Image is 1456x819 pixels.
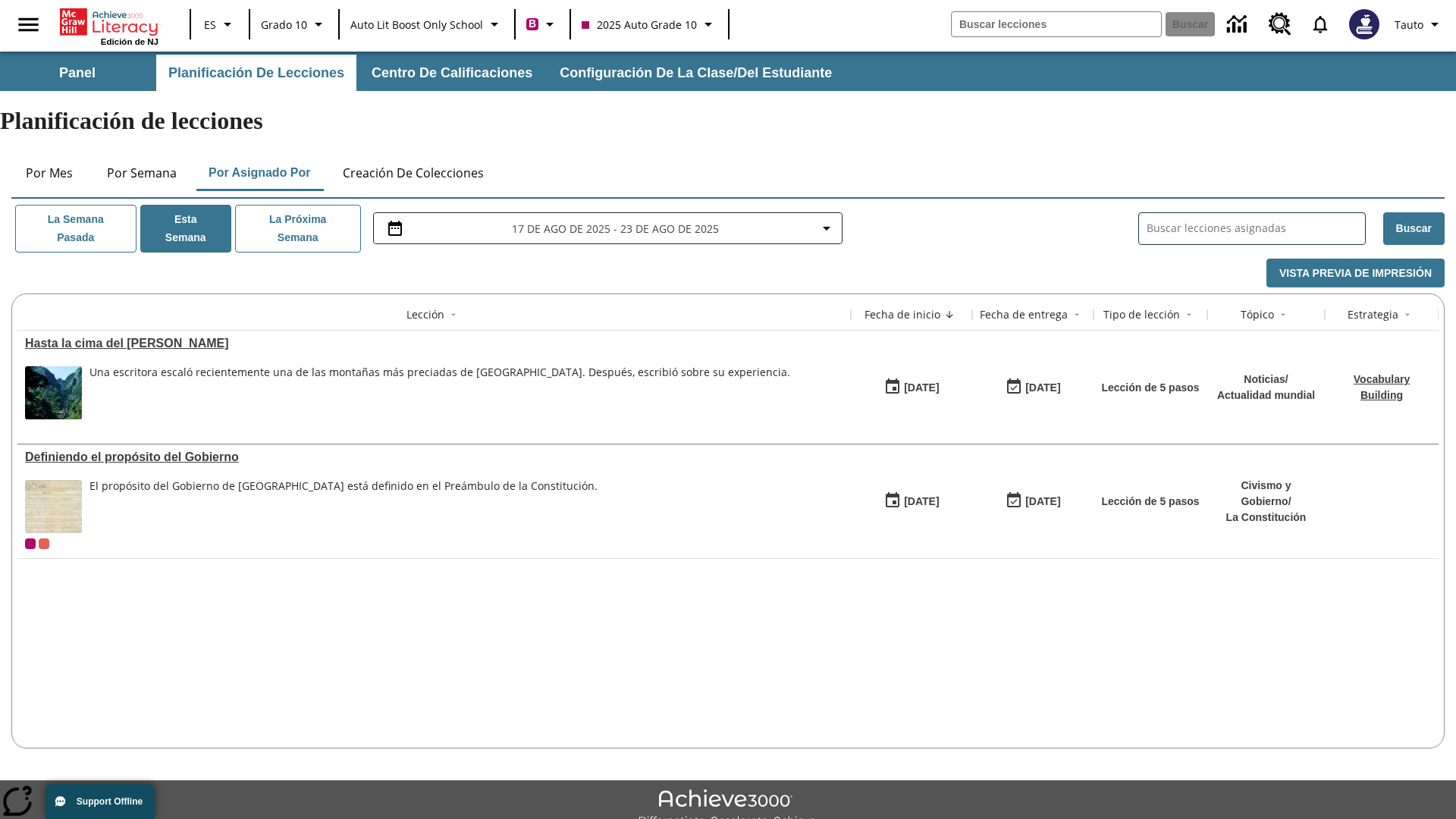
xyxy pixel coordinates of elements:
[25,450,843,464] div: Definiendo el propósito del Gobierno
[879,487,944,516] button: 07/01/25: Primer día en que estuvo disponible la lección
[1025,378,1060,397] div: [DATE]
[1340,5,1389,44] button: Escoja un nuevo avatar
[1025,492,1060,511] div: [DATE]
[89,366,790,379] div: Una escritora escaló recientemente una de las montañas más preciadas de [GEOGRAPHIC_DATA]. Despué...
[1068,306,1086,324] button: Sort
[25,480,82,533] img: Este documento histórico, escrito en caligrafía sobre pergamino envejecido, es el Preámbulo de la...
[60,5,158,46] div: Portada
[156,55,356,91] button: Planificación de lecciones
[582,17,697,33] span: 2025 Auto Grade 10
[1266,259,1445,288] button: Vista previa de impresión
[89,480,598,493] div: El propósito del Gobierno de [GEOGRAPHIC_DATA] está definido en el Preámbulo de la Constitución.
[77,796,143,807] span: Support Offline
[196,155,323,191] button: Por asignado por
[60,7,158,37] a: Portada
[101,37,158,46] span: Edición de NJ
[1103,307,1180,322] div: Tipo de lección
[817,219,836,237] svg: Collapse Date Range Filter
[25,337,843,350] a: Hasta la cima del monte Tai, Lecciones
[864,307,940,322] div: Fecha de inicio
[235,205,361,253] button: La próxima semana
[11,155,87,191] button: Por mes
[512,221,719,237] span: 17 de ago de 2025 - 23 de ago de 2025
[548,55,844,91] button: Configuración de la clase/del estudiante
[6,2,51,47] button: Abrir el menú lateral
[879,373,944,402] button: 07/22/25: Primer día en que estuvo disponible la lección
[1215,478,1317,510] p: Civismo y Gobierno /
[1147,218,1365,240] input: Buscar lecciones asignadas
[39,538,49,549] div: OL 2025 Auto Grade 11
[576,11,723,38] button: Clase: 2025 Auto Grade 10, Selecciona una clase
[952,12,1161,36] input: Buscar campo
[204,17,216,33] span: ES
[1398,306,1417,324] button: Sort
[2,55,153,91] button: Panel
[444,306,463,324] button: Sort
[529,14,536,33] span: B
[1217,388,1315,403] p: Actualidad mundial
[1101,494,1199,510] p: Lección de 5 pasos
[1215,510,1317,526] p: La Constitución
[359,55,544,91] button: Centro de calificaciones
[520,11,565,38] button: Boost El color de la clase es rojo violeta. Cambiar el color de la clase.
[1000,487,1065,516] button: 03/31/26: Último día en que podrá accederse la lección
[1260,4,1301,45] a: Centro de recursos, Se abrirá en una pestaña nueva.
[25,366,82,419] img: 6000 escalones de piedra para escalar el Monte Tai en la campiña china
[1217,372,1315,388] p: Noticias /
[196,11,244,38] button: Lenguaje: ES, Selecciona un idioma
[1000,373,1065,402] button: 06/30/26: Último día en que podrá accederse la lección
[380,219,836,237] button: Seleccione el intervalo de fechas opción del menú
[1218,4,1260,45] a: Centro de información
[1354,373,1410,401] a: Vocabulary Building
[261,17,307,33] span: Grado 10
[140,205,231,253] button: Esta semana
[1241,307,1274,322] div: Tópico
[904,492,939,511] div: [DATE]
[15,205,136,253] button: La semana pasada
[45,784,155,819] button: Support Offline
[1348,307,1398,322] div: Estrategia
[940,306,959,324] button: Sort
[255,11,334,38] button: Grado: Grado 10, Elige un grado
[25,337,843,350] div: Hasta la cima del monte Tai
[1349,9,1379,39] img: Avatar
[1389,11,1450,38] button: Perfil/Configuración
[25,538,36,549] div: Clase actual
[1180,306,1198,324] button: Sort
[89,366,790,419] div: Una escritora escaló recientemente una de las montañas más preciadas de China. Después, escribió ...
[1301,5,1340,44] a: Notificaciones
[89,480,598,533] div: El propósito del Gobierno de Estados Unidos está definido en el Preámbulo de la Constitución.
[980,307,1068,322] div: Fecha de entrega
[350,17,483,33] span: Auto Lit Boost only School
[25,450,843,464] a: Definiendo el propósito del Gobierno , Lecciones
[95,155,189,191] button: Por semana
[1395,17,1423,33] span: Tauto
[1101,380,1199,396] p: Lección de 5 pasos
[331,155,496,191] button: Creación de colecciones
[1383,212,1445,245] button: Buscar
[406,307,444,322] div: Lección
[1274,306,1292,324] button: Sort
[344,11,510,38] button: Escuela: Auto Lit Boost only School, Seleccione su escuela
[904,378,939,397] div: [DATE]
